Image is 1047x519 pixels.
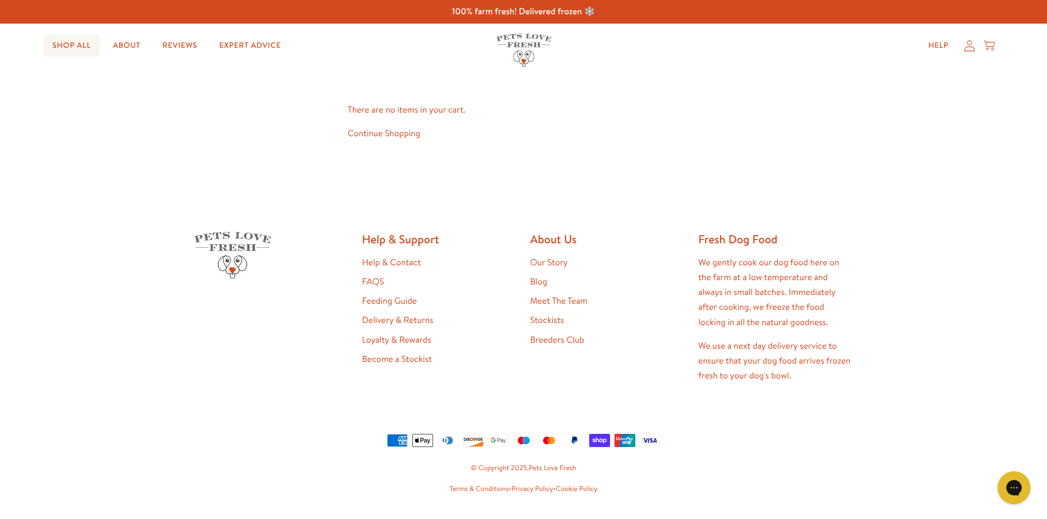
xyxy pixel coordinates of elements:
a: Terms & Conditions [450,484,509,494]
p: There are no items in your cart. [348,103,700,118]
a: Meet The Team [530,295,588,307]
a: Blog [530,276,547,288]
p: We use a next day delivery service to ensure that your dog food arrives frozen fresh to your dog'... [699,339,854,384]
iframe: Gorgias live chat messenger [992,467,1036,508]
a: Stockists [530,314,564,326]
img: Pets Love Fresh [496,34,551,67]
a: Feeding Guide [362,295,417,307]
h2: Fresh Dog Food [699,232,854,247]
img: Pets Love Fresh [194,232,271,278]
a: Our Story [530,256,568,269]
small: © Copyright 2025, [194,462,854,475]
a: FAQS [362,276,384,288]
a: Privacy Policy [511,484,553,494]
a: Reviews [154,35,206,57]
a: Cookie Policy [556,484,597,494]
a: Pets Love Fresh [529,463,576,473]
h2: Help & Support [362,232,517,247]
a: About [104,35,149,57]
small: • • [194,483,854,495]
a: Breeders Club [530,334,584,346]
a: Continue Shopping [348,127,420,139]
a: Expert Advice [210,35,290,57]
p: We gently cook our dog food here on the farm at a low temperature and always in small batches. Im... [699,255,854,330]
a: Loyalty & Rewards [362,334,431,346]
h2: About Us [530,232,685,247]
a: Help & Contact [362,256,421,269]
a: Help [919,35,957,57]
a: Shop All [43,35,99,57]
a: Delivery & Returns [362,314,434,326]
a: Become a Stockist [362,353,432,365]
